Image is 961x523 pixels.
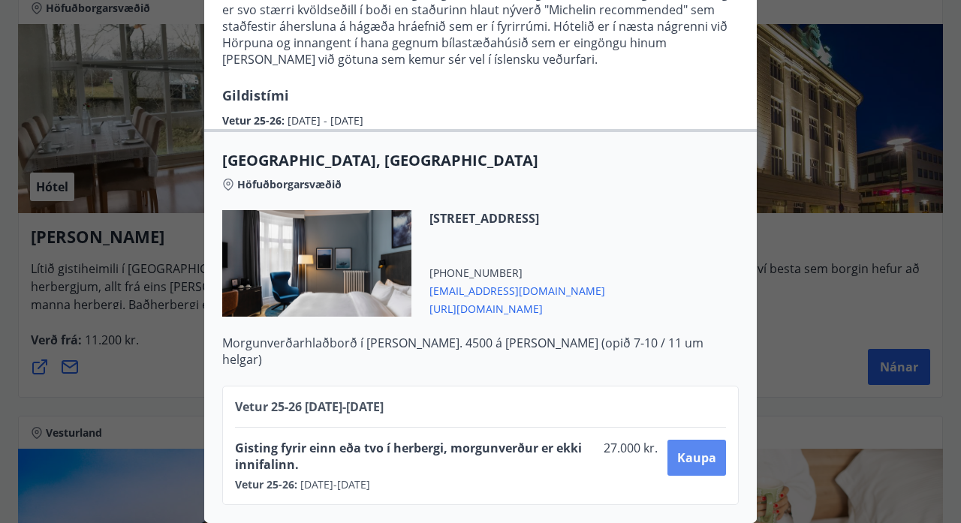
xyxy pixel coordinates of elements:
span: Gildistími [222,86,289,104]
span: Vetur 25-26 : [222,113,288,128]
span: [GEOGRAPHIC_DATA], [GEOGRAPHIC_DATA] [222,150,739,171]
span: [DATE] - [DATE] [288,113,363,128]
span: [STREET_ADDRESS] [429,210,605,227]
span: Höfuðborgarsvæðið [237,177,342,192]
